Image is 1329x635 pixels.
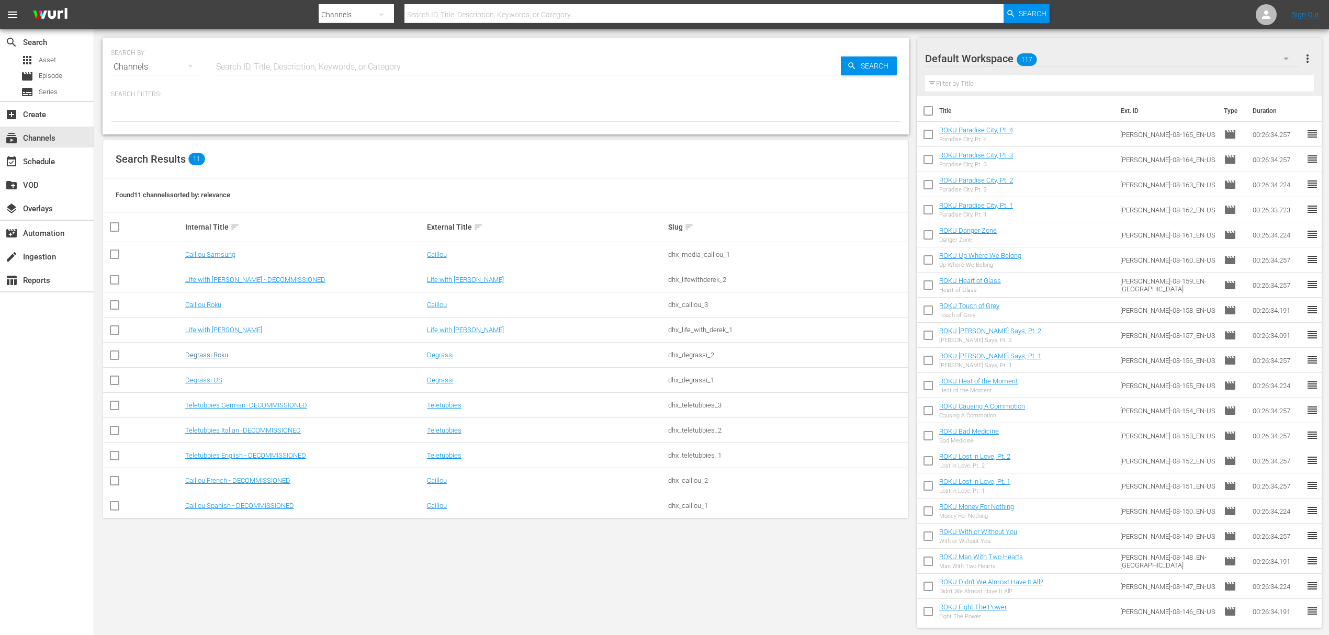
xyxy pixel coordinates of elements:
div: [PERSON_NAME] Says, Pt. 2 [939,337,1041,344]
a: Teletubbies [427,426,461,434]
a: ROKU Heart of Glass [939,277,1001,285]
div: Lost in Love, Pt. 2 [939,462,1010,469]
a: ROKU Heat of the Moment [939,377,1018,385]
div: dhx_teletubbies_1 [668,451,907,459]
span: reorder [1306,479,1319,492]
a: ROKU Touch of Grey [939,302,999,310]
button: more_vert [1301,46,1314,71]
div: dhx_caillou_2 [668,477,907,484]
span: sort [230,222,240,232]
div: [PERSON_NAME] Says, Pt. 1 [939,362,1041,369]
span: Episode [1224,429,1236,442]
a: Caillou Samsung [185,251,235,258]
td: [PERSON_NAME]-08-147_EN-US [1116,574,1220,599]
td: 00:26:34.224 [1248,574,1306,599]
td: [PERSON_NAME]-08-164_EN-US [1116,147,1220,172]
span: reorder [1306,153,1319,165]
a: Caillou Roku [185,301,221,309]
td: 00:26:34.257 [1248,247,1306,273]
a: ROKU [PERSON_NAME] Says, Pt. 2 [939,327,1041,335]
span: reorder [1306,178,1319,190]
td: 00:26:34.257 [1248,273,1306,298]
th: Type [1218,96,1246,126]
td: [PERSON_NAME]-08-148_EN-[GEOGRAPHIC_DATA] [1116,549,1220,574]
span: Asset [39,55,56,65]
a: Life with [PERSON_NAME] [185,326,262,334]
td: [PERSON_NAME]-08-158_EN-US [1116,298,1220,323]
span: Schedule [5,155,18,168]
a: ROKU Man With Two Hearts [939,553,1023,561]
span: Episode [1224,580,1236,593]
div: Paradise City, Pt. 1 [939,211,1013,218]
td: 00:26:34.224 [1248,172,1306,197]
a: ROKU Money For Nothing [939,503,1014,511]
p: Search Filters: [111,90,900,99]
td: 00:26:34.091 [1248,323,1306,348]
span: Episode [21,70,33,83]
button: Search [1004,4,1050,23]
a: ROKU Paradise City, Pt. 4 [939,126,1013,134]
div: dhx_media_caillou_1 [668,251,907,258]
a: Life with [PERSON_NAME] [427,276,504,284]
a: Degrassi US [185,376,222,384]
td: 00:26:34.257 [1248,147,1306,172]
a: Teletubbies Italian -DECOMMISSIONED [185,426,301,434]
div: Paradise City, Pt. 3 [939,161,1013,168]
span: Episode [1224,229,1236,241]
span: Episode [1224,178,1236,191]
div: Channels [111,52,203,82]
span: sort [684,222,694,232]
span: reorder [1306,303,1319,316]
div: Paradise City, Pt. 2 [939,186,1013,193]
div: Slug [668,221,907,233]
a: Teletubbies [427,401,461,409]
td: [PERSON_NAME]-08-165_EN-US [1116,122,1220,147]
span: Ingestion [5,251,18,263]
a: Caillou [427,477,447,484]
span: Episode [39,71,62,81]
a: ROKU Causing A Commotion [939,402,1025,410]
td: [PERSON_NAME]-08-151_EN-US [1116,473,1220,498]
div: Bad Medicine [939,437,999,444]
td: [PERSON_NAME]-08-156_EN-US [1116,348,1220,373]
span: Episode [1224,254,1236,266]
div: Internal Title [185,221,424,233]
span: Episode [1224,530,1236,542]
span: Overlays [5,202,18,215]
td: [PERSON_NAME]-08-150_EN-US [1116,498,1220,524]
span: Asset [21,54,33,66]
div: Man With Two Hearts [939,563,1023,570]
td: 00:26:34.224 [1248,498,1306,524]
span: reorder [1306,404,1319,416]
span: reorder [1306,529,1319,542]
span: reorder [1306,504,1319,517]
td: 00:26:34.191 [1248,298,1306,323]
a: Caillou [427,301,447,309]
a: Teletubbies [427,451,461,459]
a: Caillou French - DECOMMISSIONED [185,477,290,484]
div: dhx_teletubbies_2 [668,426,907,434]
div: dhx_degrassi_2 [668,351,907,359]
span: Episode [1224,555,1236,568]
div: Fight The Power [939,613,1007,620]
a: Degrassi Roku [185,351,228,359]
div: dhx_caillou_3 [668,301,907,309]
span: more_vert [1301,52,1314,65]
td: 00:26:34.224 [1248,373,1306,398]
span: Search [857,56,897,75]
div: Heat of the Moment [939,387,1018,394]
td: [PERSON_NAME]-08-162_EN-US [1116,197,1220,222]
a: ROKU Paradise City, Pt. 1 [939,201,1013,209]
a: ROKU Lost in Love, Pt. 2 [939,452,1010,460]
a: ROKU [PERSON_NAME] Says, Pt. 1 [939,352,1041,360]
a: ROKU Bad Medicine [939,427,999,435]
span: Episode [1224,379,1236,392]
a: Life with [PERSON_NAME] - DECOMMISSIONED [185,276,325,284]
td: [PERSON_NAME]-08-161_EN-US [1116,222,1220,247]
td: 00:26:34.257 [1248,473,1306,498]
a: ROKU Up Where We Belong [939,252,1021,259]
span: Episode [1224,279,1236,291]
span: Episode [1224,203,1236,216]
span: Found 11 channels sorted by: relevance [116,191,230,199]
a: ROKU With or Without You [939,528,1017,536]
